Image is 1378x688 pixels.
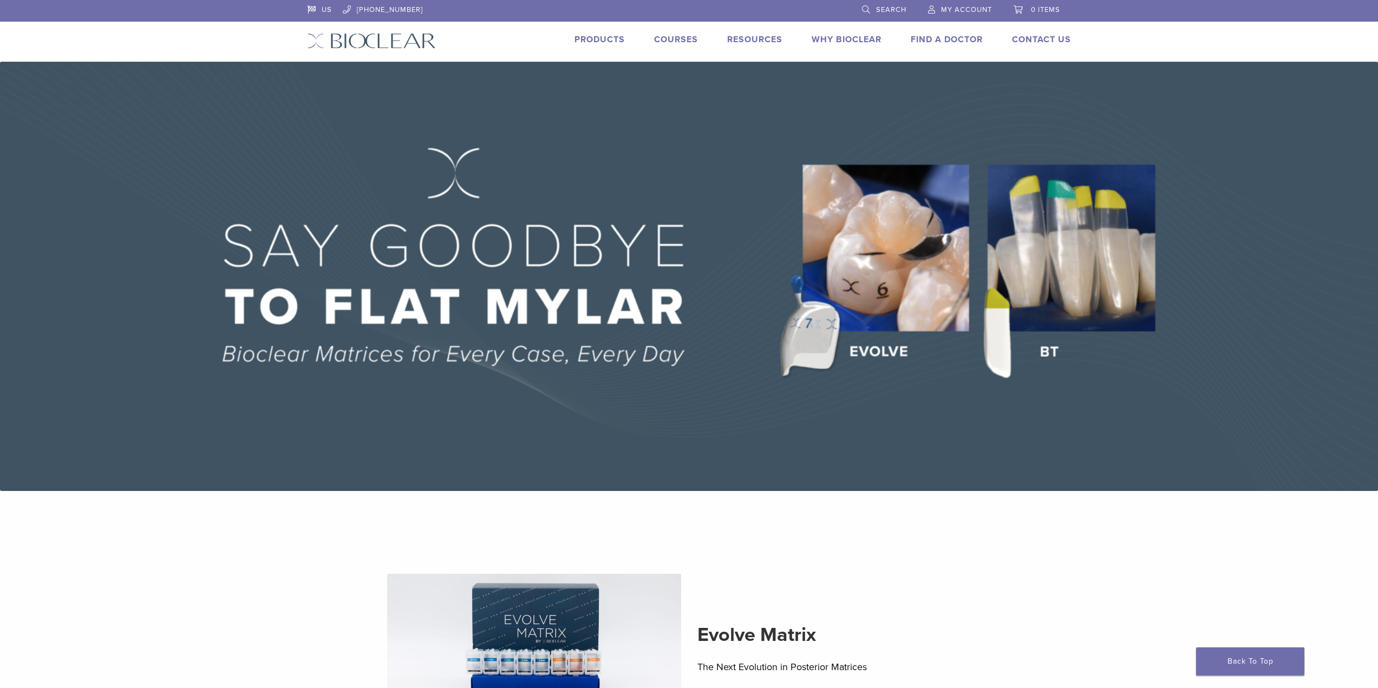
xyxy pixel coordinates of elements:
p: The Next Evolution in Posterior Matrices [697,659,991,675]
a: Products [574,34,625,45]
span: Search [876,5,906,14]
img: Bioclear [308,33,436,49]
a: Resources [727,34,782,45]
h2: Evolve Matrix [697,622,991,648]
a: Find A Doctor [911,34,983,45]
a: Why Bioclear [812,34,881,45]
a: Contact Us [1012,34,1071,45]
a: Courses [654,34,698,45]
a: Back To Top [1196,647,1304,676]
span: My Account [941,5,992,14]
span: 0 items [1031,5,1060,14]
